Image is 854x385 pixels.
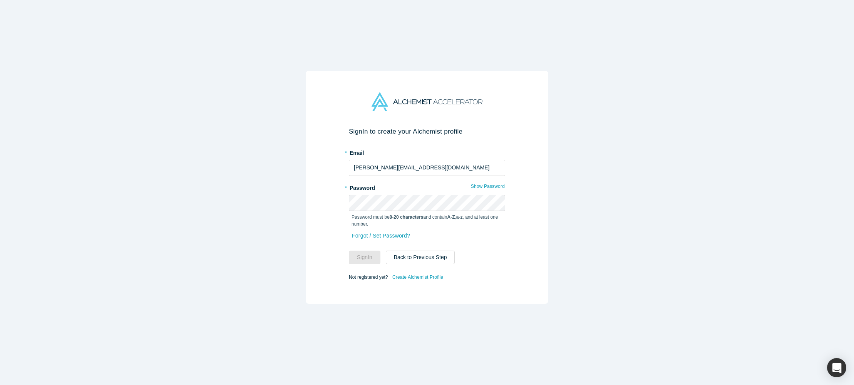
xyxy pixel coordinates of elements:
[349,251,380,264] button: SignIn
[392,272,444,282] a: Create Alchemist Profile
[386,251,455,264] button: Back to Previous Step
[352,229,410,243] a: Forgot / Set Password?
[456,214,463,220] strong: a-z
[390,214,424,220] strong: 8-20 characters
[471,181,505,191] button: Show Password
[349,127,505,136] h2: Sign In to create your Alchemist profile
[447,214,455,220] strong: A-Z
[349,146,505,157] label: Email
[372,92,482,111] img: Alchemist Accelerator Logo
[349,181,505,192] label: Password
[349,274,388,280] span: Not registered yet?
[352,214,502,228] p: Password must be and contain , , and at least one number.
